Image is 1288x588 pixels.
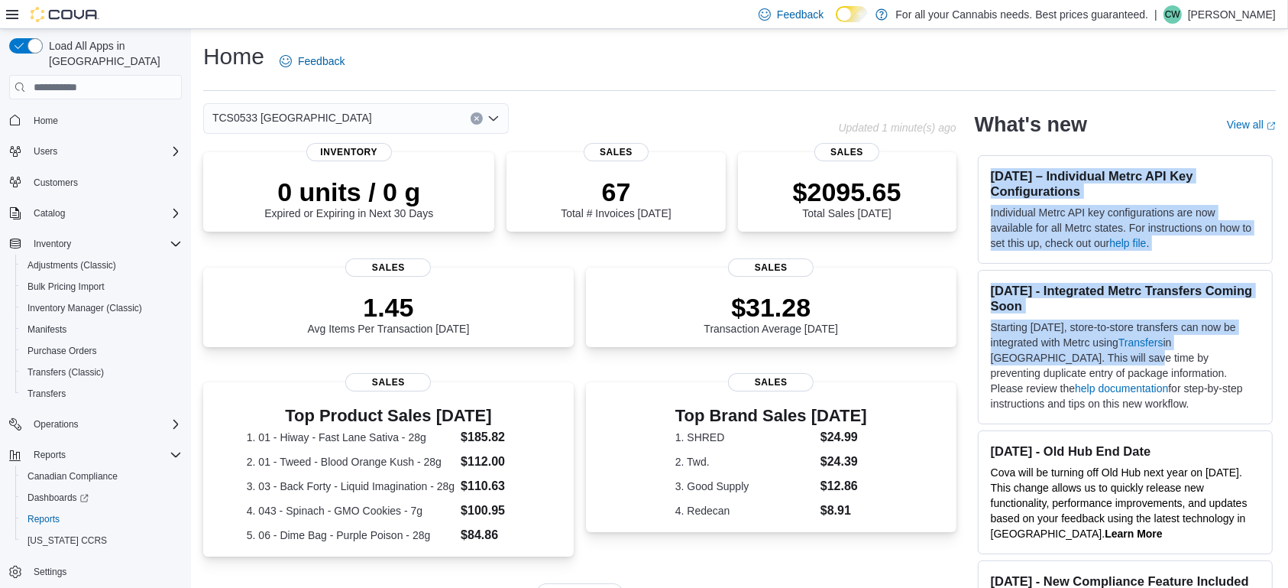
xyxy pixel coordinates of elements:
[21,256,182,275] span: Adjustments (Classic)
[34,566,66,578] span: Settings
[28,112,64,130] a: Home
[21,489,182,507] span: Dashboards
[34,238,71,250] span: Inventory
[461,526,530,544] dd: $84.86
[345,258,431,277] span: Sales
[28,235,182,253] span: Inventory
[21,531,182,550] span: Washington CCRS
[21,385,182,403] span: Transfers
[28,513,60,525] span: Reports
[28,415,182,434] span: Operations
[3,414,188,435] button: Operations
[28,446,72,464] button: Reports
[15,508,188,530] button: Reports
[34,115,58,127] span: Home
[247,454,455,469] dt: 2. 01 - Tweed - Blood Orange Kush - 28g
[264,177,433,207] p: 0 units / 0 g
[28,492,89,504] span: Dashboards
[15,383,188,404] button: Transfers
[1109,237,1146,249] a: help file
[264,177,433,219] div: Expired or Expiring in Next 30 Days
[34,145,57,158] span: Users
[28,302,142,314] span: Inventory Manager (Classic)
[21,467,124,486] a: Canadian Compliance
[273,46,351,76] a: Feedback
[675,454,814,469] dt: 2. Twd.
[21,363,182,382] span: Transfers (Classic)
[28,323,66,336] span: Manifests
[21,510,66,528] a: Reports
[212,109,372,127] span: TCS0533 [GEOGRAPHIC_DATA]
[487,112,500,125] button: Open list of options
[21,467,182,486] span: Canadian Compliance
[15,530,188,551] button: [US_STATE] CCRS
[21,278,111,296] a: Bulk Pricing Import
[28,259,116,271] span: Adjustments (Classic)
[561,177,671,219] div: Total # Invoices [DATE]
[21,299,182,317] span: Inventory Manager (Classic)
[1188,5,1276,24] p: [PERSON_NAME]
[1267,122,1276,131] svg: External link
[28,281,105,293] span: Bulk Pricing Import
[675,430,814,445] dt: 1. SHRED
[991,466,1248,540] span: Cova will be turning off Old Hub next year on [DATE]. This change allows us to quickly release ne...
[21,385,72,403] a: Transfers
[814,143,880,161] span: Sales
[991,168,1260,199] h3: [DATE] – Individual Metrc API Key Configurations
[21,531,113,550] a: [US_STATE] CCRS
[461,477,530,495] dd: $110.63
[15,276,188,297] button: Bulk Pricing Import
[21,342,103,360] a: Purchase Orders
[34,449,66,461] span: Reports
[345,373,431,391] span: Sales
[21,363,110,382] a: Transfers (Classic)
[28,345,97,357] span: Purchase Orders
[820,477,867,495] dd: $12.86
[247,430,455,445] dt: 1. 01 - Hiway - Fast Lane Sativa - 28g
[15,319,188,340] button: Manifests
[247,479,455,494] dt: 3. 03 - Back Forty - Liquid Imagination - 28g
[28,366,104,378] span: Transfers (Classic)
[1118,336,1163,349] a: Transfers
[247,528,455,543] dt: 5. 06 - Dime Bag - Purple Poison - 28g
[895,5,1148,24] p: For all your Cannabis needs. Best prices guaranteed.
[704,292,838,335] div: Transaction Average [DATE]
[584,143,649,161] span: Sales
[28,388,66,400] span: Transfers
[793,177,901,207] p: $2095.65
[15,255,188,276] button: Adjustments (Classic)
[203,41,264,72] h1: Home
[820,502,867,520] dd: $8.91
[21,342,182,360] span: Purchase Orders
[820,453,867,471] dd: $24.39
[991,320,1260,411] p: Starting [DATE], store-to-store transfers can now be integrated with Metrc using in [GEOGRAPHIC_D...
[28,110,182,129] span: Home
[247,407,530,425] h3: Top Product Sales [DATE]
[777,7,824,22] span: Feedback
[3,233,188,255] button: Inventory
[836,22,837,23] span: Dark Mode
[461,428,530,447] dd: $185.82
[561,177,671,207] p: 67
[675,479,814,494] dt: 3. Good Supply
[471,112,483,125] button: Clear input
[28,204,71,223] button: Catalog
[3,141,188,162] button: Users
[21,320,73,339] a: Manifests
[15,362,188,383] button: Transfers (Classic)
[28,470,118,482] span: Canadian Compliance
[31,7,99,22] img: Cova
[793,177,901,219] div: Total Sales [DATE]
[1227,119,1276,131] a: View allExternal link
[975,112,1087,137] h2: What's new
[1075,382,1168,395] a: help documentation
[298,54,345,69] span: Feedback
[991,283,1260,313] h3: [DATE] - Integrated Metrc Transfers Coming Soon
[1163,5,1182,24] div: Chris Wood
[306,143,392,161] span: Inventory
[15,487,188,508] a: Dashboards
[1105,528,1162,540] a: Learn More
[307,292,469,323] p: 1.45
[21,489,95,507] a: Dashboards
